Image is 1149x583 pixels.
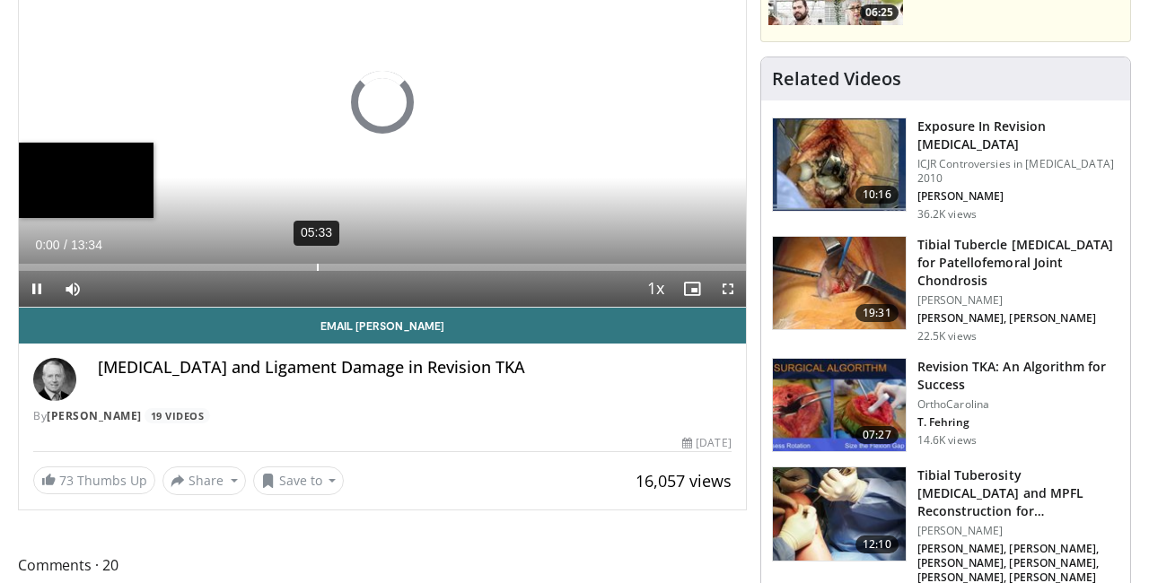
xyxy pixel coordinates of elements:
button: Share [162,466,246,495]
img: Screen_shot_2010-09-03_at_2.49.44_PM_2.png.150x105_q85_crop-smart_upscale.jpg [773,359,906,452]
span: 07:27 [855,426,899,444]
img: UFuN5x2kP8YLDu1n4xMDoxOjA4MTsiGN.150x105_q85_crop-smart_upscale.jpg [773,237,906,330]
span: 16,057 views [636,470,732,492]
span: 12:10 [855,535,899,553]
img: Avatar [33,358,76,401]
a: 10:16 Exposure In Revision [MEDICAL_DATA] ICJR Controversies in [MEDICAL_DATA] 2010 [PERSON_NAME]... [772,117,1119,222]
div: By [33,408,732,424]
a: 19:31 Tibial Tubercle [MEDICAL_DATA] for Patellofemoral Joint Chondrosis [PERSON_NAME] [PERSON_NA... [772,236,1119,344]
p: [PERSON_NAME] [917,189,1119,204]
p: 36.2K views [917,207,977,222]
h3: Tibial Tubercle [MEDICAL_DATA] for Patellofemoral Joint Chondrosis [917,236,1119,290]
a: Email [PERSON_NAME] [19,308,746,344]
span: 06:25 [860,4,899,21]
p: [PERSON_NAME] [917,293,1119,308]
a: 07:27 Revision TKA: An Algorithm for Success OrthoCarolina T. Fehring 14.6K views [772,358,1119,453]
img: cab769df-a0f6-4752-92da-42e92bb4de9a.150x105_q85_crop-smart_upscale.jpg [773,467,906,561]
h3: Revision TKA: An Algorithm for Success [917,358,1119,394]
a: [PERSON_NAME] [47,408,142,423]
span: 19:31 [855,304,899,322]
button: Pause [19,271,55,307]
a: 73 Thumbs Up [33,466,155,494]
span: / [64,238,67,252]
button: Playback Rate [638,271,674,307]
h3: Exposure In Revision [MEDICAL_DATA] [917,117,1119,153]
p: [PERSON_NAME], [PERSON_NAME] [917,311,1119,326]
button: Fullscreen [710,271,746,307]
button: Mute [55,271,91,307]
button: Enable picture-in-picture mode [674,271,710,307]
span: Comments 20 [18,553,747,577]
span: 0:00 [35,238,59,252]
p: 14.6K views [917,433,977,448]
button: Save to [253,466,345,495]
span: 13:34 [71,238,102,252]
div: [DATE] [682,435,731,451]
h4: Related Videos [772,68,901,90]
div: Progress Bar [19,264,746,271]
h3: Tibial Tuberosity [MEDICAL_DATA] and MPFL Reconstruction for Patellofemor… [917,466,1119,520]
img: Screen_shot_2010-09-03_at_2.11.03_PM_2.png.150x105_q85_crop-smart_upscale.jpg [773,118,906,212]
h4: [MEDICAL_DATA] and Ligament Damage in Revision TKA [98,358,732,378]
span: 73 [59,472,74,489]
p: [PERSON_NAME] [917,524,1119,538]
p: OrthoCarolina [917,397,1119,412]
p: ICJR Controversies in [MEDICAL_DATA] 2010 [917,157,1119,186]
span: 10:16 [855,186,899,204]
p: 22.5K views [917,329,977,344]
a: 19 Videos [145,408,210,423]
p: T. Fehring [917,415,1119,430]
